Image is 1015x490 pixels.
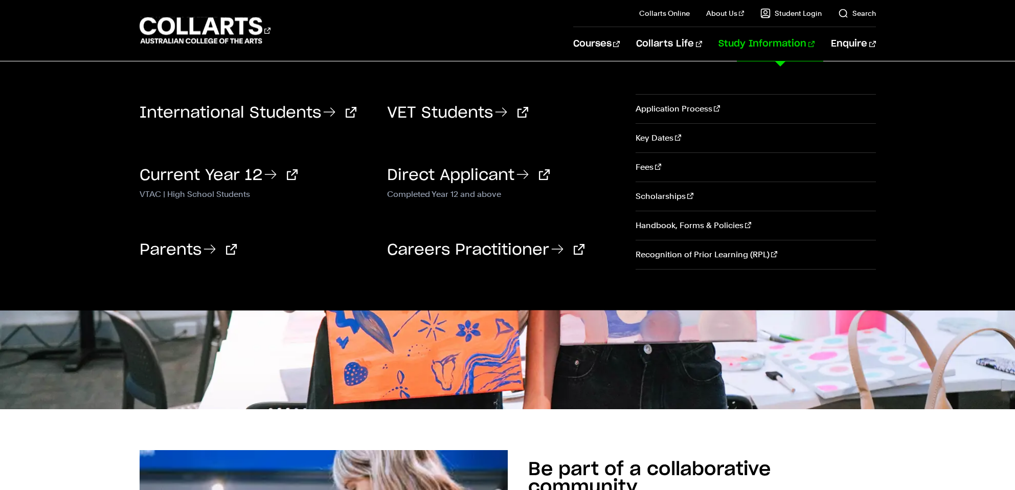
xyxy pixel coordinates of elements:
[760,8,822,18] a: Student Login
[636,27,702,61] a: Collarts Life
[387,105,528,121] a: VET Students
[636,124,875,152] a: Key Dates
[140,105,356,121] a: International Students
[636,182,875,211] a: Scholarships
[140,168,298,183] a: Current Year 12
[706,8,744,18] a: About Us
[140,187,372,199] p: VTAC | High School Students
[387,242,584,258] a: Careers Practitioner
[718,27,815,61] a: Study Information
[387,187,619,199] p: Completed Year 12 and above
[140,242,237,258] a: Parents
[140,16,270,45] div: Go to homepage
[636,240,875,269] a: Recognition of Prior Learning (RPL)
[636,153,875,182] a: Fees
[639,8,690,18] a: Collarts Online
[573,27,620,61] a: Courses
[636,211,875,240] a: Handbook, Forms & Policies
[831,27,875,61] a: Enquire
[387,168,550,183] a: Direct Applicant
[838,8,876,18] a: Search
[636,95,875,123] a: Application Process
